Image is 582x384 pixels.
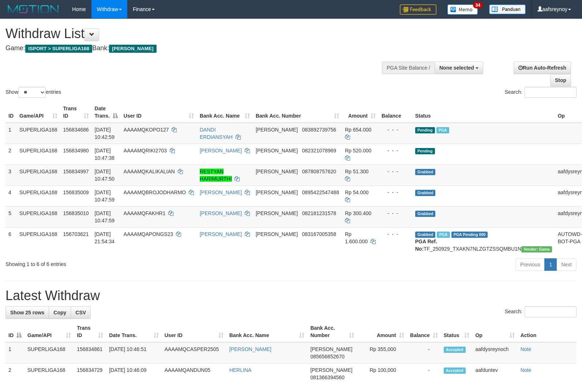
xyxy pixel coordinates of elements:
[200,189,242,195] a: [PERSON_NAME]
[521,346,532,352] a: Note
[407,342,441,363] td: -
[162,342,226,363] td: AAAAMQCASPER2505
[63,231,89,237] span: 156703621
[310,367,352,373] span: [PERSON_NAME]
[5,258,237,268] div: Showing 1 to 6 of 6 entries
[5,123,16,144] td: 1
[302,231,336,237] span: Copy 083167005358 to clipboard
[16,144,60,165] td: SUPERLIGA168
[472,321,517,342] th: Op: activate to sort column ascending
[53,310,66,315] span: Copy
[106,342,162,363] td: [DATE] 10:46:51
[5,26,381,41] h1: Withdraw List
[124,169,175,174] span: AAAAMQKALIKALIAN
[18,87,46,98] select: Showentries
[256,210,298,216] span: [PERSON_NAME]
[5,227,16,255] td: 6
[525,87,577,98] input: Search:
[253,102,342,123] th: Bank Acc. Number: activate to sort column ascending
[63,169,89,174] span: 156834997
[60,102,92,123] th: Trans ID: activate to sort column ascending
[63,210,89,216] span: 156835010
[415,190,436,196] span: Grabbed
[307,321,357,342] th: Bank Acc. Number: activate to sort column ascending
[345,169,369,174] span: Rp 51.300
[345,210,371,216] span: Rp 300.400
[515,258,545,271] a: Previous
[16,102,60,123] th: Game/API: activate to sort column ascending
[505,306,577,317] label: Search:
[124,231,173,237] span: AAAAMQAPONGS23
[25,45,92,53] span: ISPORT > SUPERLIGA168
[412,227,555,255] td: TF_250929_TXAKN7NLZGTZSSQMBU1N
[95,189,115,203] span: [DATE] 10:47:59
[95,210,115,224] span: [DATE] 10:47:59
[357,321,407,342] th: Amount: activate to sort column ascending
[382,126,409,133] div: - - -
[5,185,16,206] td: 4
[92,102,121,123] th: Date Trans.: activate to sort column descending
[200,210,242,216] a: [PERSON_NAME]
[382,230,409,238] div: - - -
[95,148,115,161] span: [DATE] 10:47:38
[444,368,466,374] span: Accepted
[256,169,298,174] span: [PERSON_NAME]
[95,169,115,182] span: [DATE] 10:47:50
[95,231,115,244] span: [DATE] 21:54:34
[16,185,60,206] td: SUPERLIGA168
[556,258,577,271] a: Next
[200,148,242,154] a: [PERSON_NAME]
[357,342,407,363] td: Rp 355,000
[310,346,352,352] span: [PERSON_NAME]
[518,321,577,342] th: Action
[302,210,336,216] span: Copy 082181231578 to clipboard
[106,321,162,342] th: Date Trans.: activate to sort column ascending
[229,367,252,373] a: HERLINA
[407,321,441,342] th: Balance: activate to sort column ascending
[109,45,156,53] span: [PERSON_NAME]
[25,342,74,363] td: SUPERLIGA168
[16,227,60,255] td: SUPERLIGA168
[345,231,368,244] span: Rp 1.600.000
[447,4,478,15] img: Button%20Memo.svg
[124,210,165,216] span: AAAAMQFAKHR1
[415,232,436,238] span: Grabbed
[63,127,89,133] span: 156834686
[505,87,577,98] label: Search:
[441,321,473,342] th: Status: activate to sort column ascending
[382,168,409,175] div: - - -
[5,206,16,227] td: 5
[16,165,60,185] td: SUPERLIGA168
[16,123,60,144] td: SUPERLIGA168
[310,354,344,359] span: Copy 085656852670 to clipboard
[63,148,89,154] span: 156834980
[25,321,74,342] th: Game/API: activate to sort column ascending
[5,342,25,363] td: 1
[489,4,526,14] img: panduan.png
[302,189,339,195] span: Copy 0895422547488 to clipboard
[256,189,298,195] span: [PERSON_NAME]
[200,169,232,182] a: RESTYAN HARIMURTHI
[382,147,409,154] div: - - -
[71,306,91,319] a: CSV
[5,45,381,52] h4: Game: Bank:
[379,102,412,123] th: Balance
[310,374,344,380] span: Copy 081366394560 to clipboard
[435,62,483,74] button: None selected
[382,189,409,196] div: - - -
[75,310,86,315] span: CSV
[415,169,436,175] span: Grabbed
[444,347,466,353] span: Accepted
[5,144,16,165] td: 2
[121,102,197,123] th: User ID: activate to sort column ascending
[74,321,106,342] th: Trans ID: activate to sort column ascending
[382,62,435,74] div: PGA Site Balance /
[345,127,371,133] span: Rp 654.000
[415,127,435,133] span: Pending
[415,148,435,154] span: Pending
[74,342,106,363] td: 156834861
[5,321,25,342] th: ID: activate to sort column descending
[382,210,409,217] div: - - -
[124,127,169,133] span: AAAAMQKOPO127
[544,258,557,271] a: 1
